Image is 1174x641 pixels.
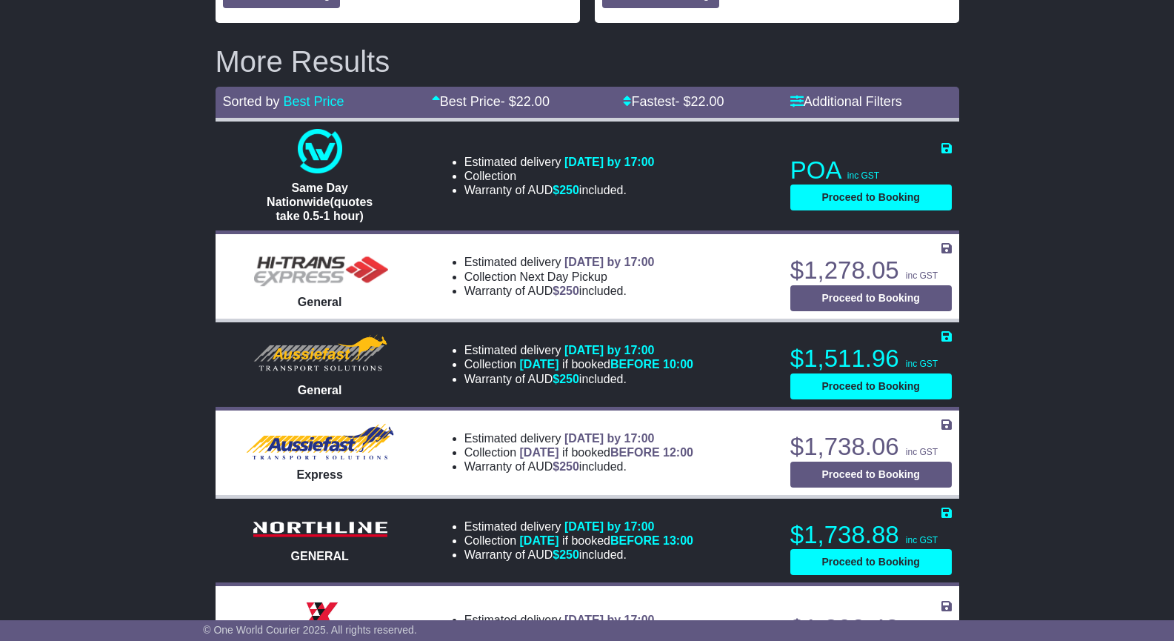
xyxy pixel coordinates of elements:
li: Estimated delivery [464,255,655,269]
li: Collection [464,534,693,548]
span: $ [553,184,579,196]
li: Warranty of AUD included. [464,459,693,474]
span: [DATE] [520,358,559,371]
span: GENERAL [291,550,349,562]
p: $1,511.96 [790,344,952,373]
span: inc GST [847,170,879,181]
span: $ [553,460,579,473]
li: Estimated delivery [464,343,693,357]
span: [DATE] by 17:00 [564,344,655,356]
button: Proceed to Booking [790,462,952,488]
span: [DATE] by 17:00 [564,432,655,445]
img: Aussiefast Transport: Express [246,423,394,460]
span: [DATE] by 17:00 [564,614,655,626]
span: 22.00 [516,94,550,109]
span: 12:00 [663,446,693,459]
span: $ [553,285,579,297]
span: inc GST [906,270,938,281]
span: [DATE] by 17:00 [564,156,655,168]
a: Additional Filters [790,94,902,109]
span: inc GST [906,447,938,457]
li: Collection [464,357,693,371]
button: Proceed to Booking [790,285,952,311]
span: 10:00 [663,358,693,371]
span: if booked [520,534,693,547]
img: Aussiefast Transport: General [249,331,391,376]
img: Border Express: Express Bulk Service [298,594,342,638]
span: if booked [520,358,693,371]
img: One World Courier: Same Day Nationwide(quotes take 0.5-1 hour) [298,129,342,173]
h2: More Results [216,45,959,78]
img: HiTrans (Machship): General [246,244,394,288]
p: POA [790,156,952,185]
button: Proceed to Booking [790,549,952,575]
span: [DATE] by 17:00 [564,520,655,533]
span: Express [297,468,343,481]
span: $ [553,373,579,385]
a: Best Price- $22.00 [432,94,550,109]
p: $1,738.06 [790,432,952,462]
li: Estimated delivery [464,519,693,534]
a: Best Price [284,94,344,109]
span: 13:00 [663,534,693,547]
span: General [298,384,342,396]
span: inc GST [906,535,938,545]
span: 22.00 [690,94,724,109]
button: Proceed to Booking [790,373,952,399]
li: Warranty of AUD included. [464,548,693,562]
li: Warranty of AUD included. [464,183,655,197]
span: Next Day Pickup [520,270,607,283]
span: BEFORE [610,534,660,547]
span: BEFORE [610,358,660,371]
a: Fastest- $22.00 [623,94,724,109]
li: Warranty of AUD included. [464,284,655,298]
li: Collection [464,270,655,284]
span: 250 [559,373,579,385]
img: Northline Distribution: GENERAL [246,517,394,542]
span: 250 [559,285,579,297]
li: Collection [464,169,655,183]
span: © One World Courier 2025. All rights reserved. [203,624,417,636]
span: Sorted by [223,94,280,109]
span: General [298,296,342,308]
span: 250 [559,460,579,473]
span: [DATE] [520,534,559,547]
span: - $ [501,94,550,109]
li: Warranty of AUD included. [464,372,693,386]
span: if booked [520,446,693,459]
span: 250 [559,548,579,561]
span: 250 [559,184,579,196]
li: Collection [464,445,693,459]
span: - $ [675,94,724,109]
button: Proceed to Booking [790,185,952,210]
li: Estimated delivery [464,613,655,627]
span: Same Day Nationwide(quotes take 0.5-1 hour) [267,182,373,222]
span: inc GST [906,359,938,369]
span: [DATE] [520,446,559,459]
p: $1,278.05 [790,256,952,285]
span: [DATE] by 17:00 [564,256,655,268]
li: Estimated delivery [464,431,693,445]
li: Estimated delivery [464,155,655,169]
p: $1,738.88 [790,520,952,550]
span: $ [553,548,579,561]
span: BEFORE [610,446,660,459]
